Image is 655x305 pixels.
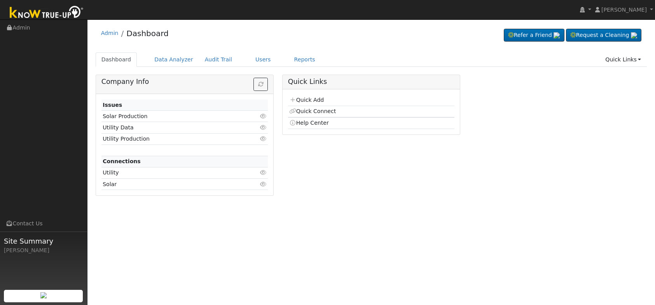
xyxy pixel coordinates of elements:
[260,170,267,175] i: Click to view
[289,97,324,103] a: Quick Add
[101,133,241,145] td: Utility Production
[260,136,267,141] i: Click to view
[101,179,241,190] td: Solar
[260,113,267,119] i: Click to view
[260,125,267,130] i: Click to view
[288,52,321,67] a: Reports
[289,120,329,126] a: Help Center
[199,52,238,67] a: Audit Trail
[126,29,169,38] a: Dashboard
[288,78,455,86] h5: Quick Links
[101,122,241,133] td: Utility Data
[599,52,647,67] a: Quick Links
[101,78,268,86] h5: Company Info
[601,7,647,13] span: [PERSON_NAME]
[4,236,83,246] span: Site Summary
[4,246,83,254] div: [PERSON_NAME]
[101,167,241,178] td: Utility
[250,52,277,67] a: Users
[289,108,336,114] a: Quick Connect
[554,32,560,38] img: retrieve
[504,29,564,42] a: Refer a Friend
[566,29,641,42] a: Request a Cleaning
[631,32,637,38] img: retrieve
[260,181,267,187] i: Click to view
[101,30,119,36] a: Admin
[6,4,87,22] img: Know True-Up
[96,52,137,67] a: Dashboard
[101,111,241,122] td: Solar Production
[40,292,47,298] img: retrieve
[148,52,199,67] a: Data Analyzer
[103,102,122,108] strong: Issues
[103,158,141,164] strong: Connections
